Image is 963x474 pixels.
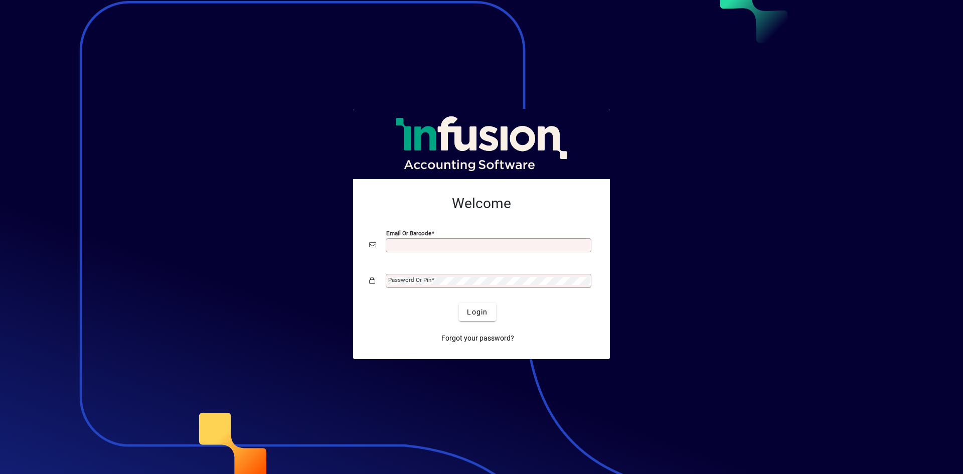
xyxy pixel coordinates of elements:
[388,276,431,283] mat-label: Password or Pin
[467,307,488,318] span: Login
[386,230,431,237] mat-label: Email or Barcode
[441,333,514,344] span: Forgot your password?
[459,303,496,321] button: Login
[369,195,594,212] h2: Welcome
[437,329,518,347] a: Forgot your password?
